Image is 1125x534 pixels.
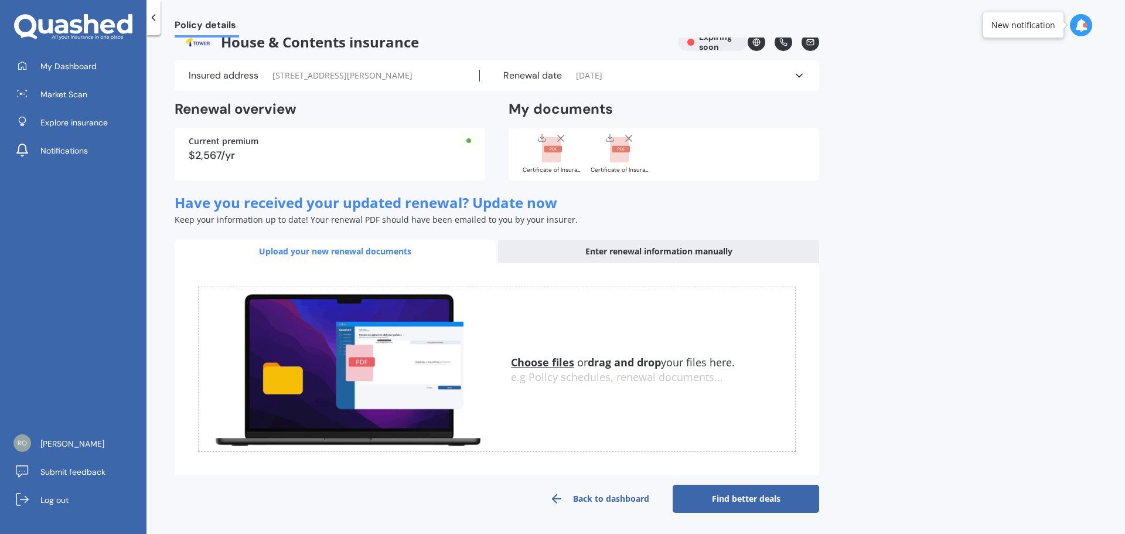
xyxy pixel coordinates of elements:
b: drag and drop [588,355,661,369]
label: Renewal date [503,70,562,81]
span: Notifications [40,145,88,157]
img: efbeee39ae9102537760573d747d0fb7 [13,434,31,452]
div: Certificate of Insurance.pdf [591,167,649,173]
a: [PERSON_NAME] [9,432,146,455]
span: Submit feedback [40,466,105,478]
a: Find better deals [673,485,819,513]
div: Certificate of Insurance (1).pdf [523,167,581,173]
div: $2,567/yr [189,150,471,161]
a: Submit feedback [9,460,146,484]
span: Explore insurance [40,117,108,128]
span: or your files here. [511,355,735,369]
h2: My documents [509,100,613,118]
img: Tower.webp [175,33,221,51]
span: My Dashboard [40,60,97,72]
div: e.g Policy schedules, renewal documents... [511,371,795,384]
div: Enter renewal information manually [498,240,819,263]
span: Keep your information up to date! Your renewal PDF should have been emailed to you by your insurer. [175,214,578,225]
label: Insured address [189,70,258,81]
span: [PERSON_NAME] [40,438,104,450]
div: Current premium [189,137,471,145]
h2: Renewal overview [175,100,485,118]
span: Have you received your updated renewal? Update now [175,193,557,212]
span: Policy details [175,19,239,35]
a: Notifications [9,139,146,162]
img: upload.de96410c8ce839c3fdd5.gif [199,287,497,452]
u: Choose files [511,355,574,369]
span: [DATE] [576,70,602,81]
span: Market Scan [40,89,87,100]
a: Log out [9,488,146,512]
span: Log out [40,494,69,506]
span: House & Contents insurance [175,33,669,51]
span: [STREET_ADDRESS][PERSON_NAME] [272,70,412,81]
a: Explore insurance [9,111,146,134]
a: My Dashboard [9,55,146,78]
div: Upload your new renewal documents [175,240,496,263]
div: New notification [991,19,1055,31]
a: Market Scan [9,83,146,106]
a: Back to dashboard [526,485,673,513]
